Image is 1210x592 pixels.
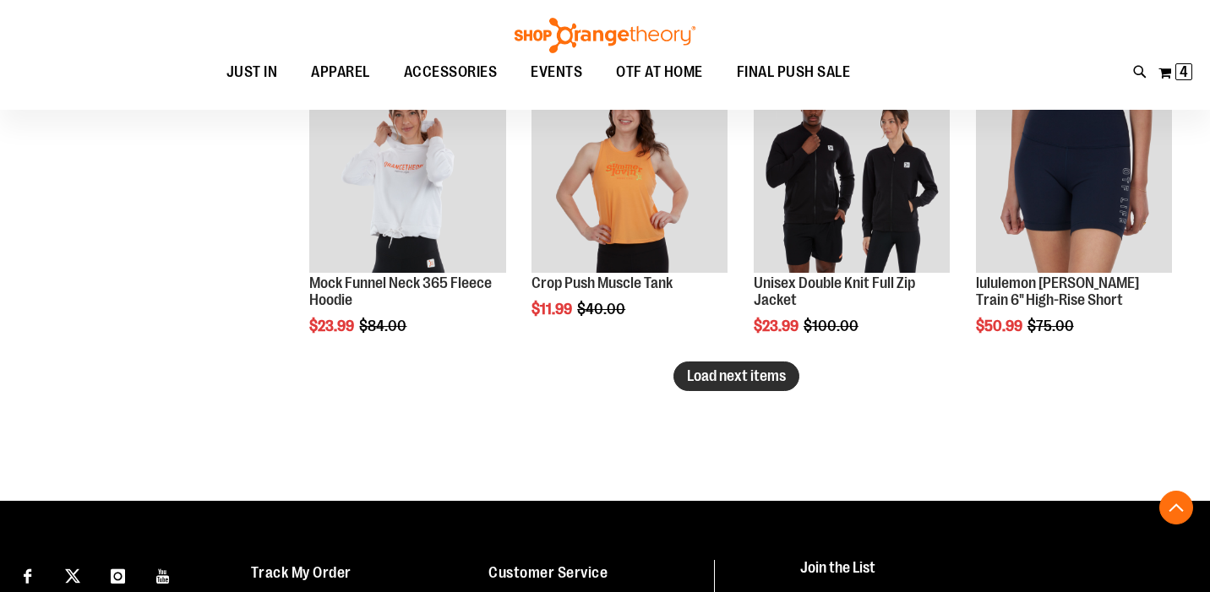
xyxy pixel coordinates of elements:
[531,77,728,273] img: Product image for Crop Push Muscle Tank
[311,53,370,91] span: APPAREL
[737,53,851,91] span: FINAL PUSH SALE
[359,318,409,334] span: $84.00
[804,318,861,334] span: $100.00
[976,318,1025,334] span: $50.99
[301,68,514,377] div: product
[103,560,133,589] a: Visit our Instagram page
[226,53,278,91] span: JUST IN
[488,564,608,581] a: Customer Service
[800,560,1178,591] h4: Join the List
[210,53,295,92] a: JUST IN
[745,68,958,377] div: product
[387,53,515,92] a: ACCESSORIES
[599,53,720,92] a: OTF AT HOME
[976,77,1172,273] img: Product image for lululemon Wunder Train 6" High-Rise Short
[309,77,505,275] a: Product image for Mock Funnel Neck 365 Fleece HoodieSALE
[309,77,505,273] img: Product image for Mock Funnel Neck 365 Fleece Hoodie
[523,68,736,361] div: product
[673,361,799,391] button: Load next items
[1159,491,1193,524] button: Back To Top
[404,53,498,91] span: ACCESSORIES
[1180,63,1188,80] span: 4
[251,564,352,581] a: Track My Order
[976,274,1139,308] a: lululemon [PERSON_NAME] Train 6" High-Rise Short
[967,68,1180,377] div: product
[754,77,950,275] a: Product image for Unisex Double Knit Full Zip JacketSALE
[616,53,703,91] span: OTF AT HOME
[976,77,1172,275] a: Product image for lululemon Wunder Train 6" High-Rise ShortSALE
[13,560,42,589] a: Visit our Facebook page
[512,18,698,53] img: Shop Orangetheory
[1027,318,1076,334] span: $75.00
[531,274,673,291] a: Crop Push Muscle Tank
[754,318,801,334] span: $23.99
[687,367,786,384] span: Load next items
[309,318,357,334] span: $23.99
[65,568,80,584] img: Twitter
[514,53,599,92] a: EVENTS
[58,560,88,589] a: Visit our X page
[294,53,387,92] a: APPAREL
[309,274,492,308] a: Mock Funnel Neck 365 Fleece Hoodie
[531,301,575,318] span: $11.99
[531,77,728,275] a: Product image for Crop Push Muscle TankSALE
[149,560,178,589] a: Visit our Youtube page
[754,274,915,308] a: Unisex Double Knit Full Zip Jacket
[577,301,628,318] span: $40.00
[754,77,950,273] img: Product image for Unisex Double Knit Full Zip Jacket
[720,53,868,91] a: FINAL PUSH SALE
[531,53,582,91] span: EVENTS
